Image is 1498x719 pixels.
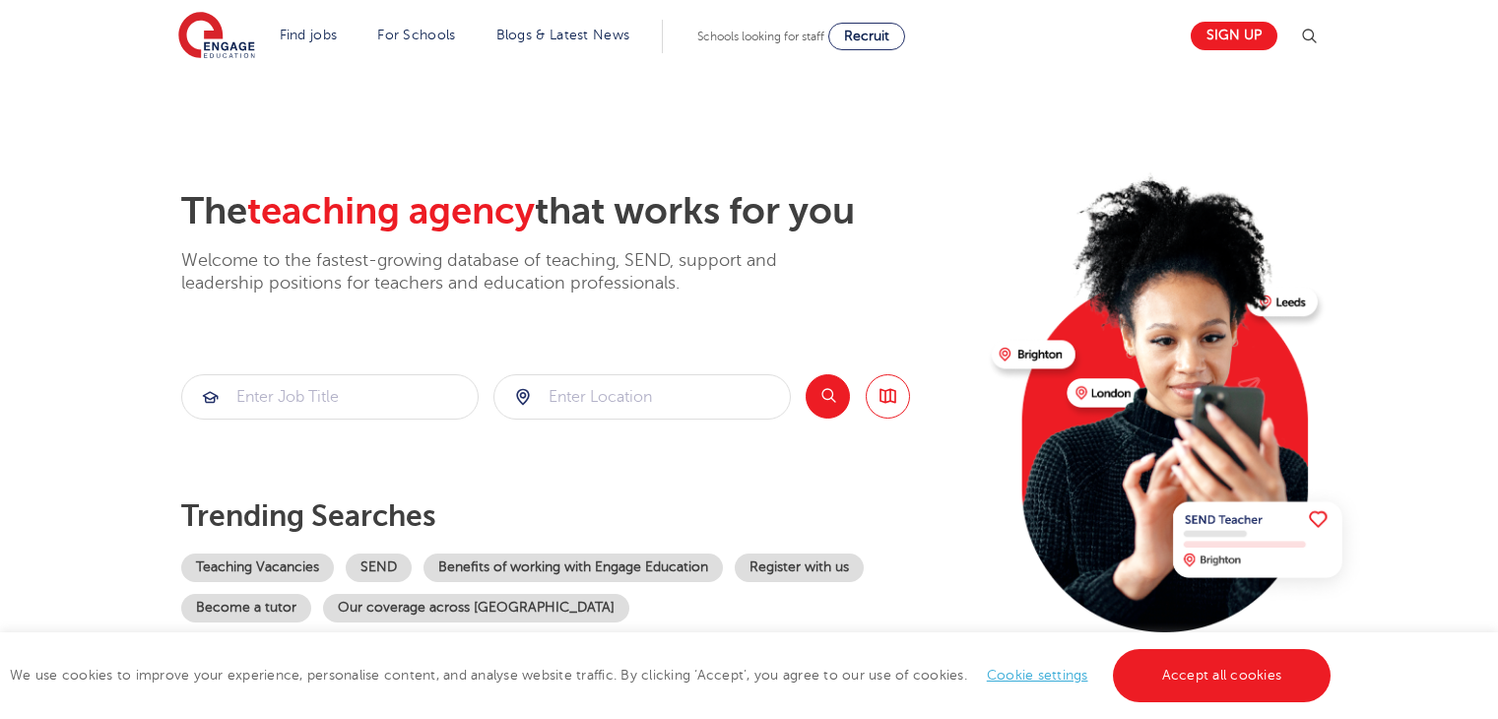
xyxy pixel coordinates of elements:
a: Sign up [1191,22,1277,50]
a: Benefits of working with Engage Education [423,554,723,582]
a: SEND [346,554,412,582]
p: Welcome to the fastest-growing database of teaching, SEND, support and leadership positions for t... [181,249,831,295]
span: Recruit [844,29,889,43]
span: We use cookies to improve your experience, personalise content, and analyse website traffic. By c... [10,668,1335,683]
span: Schools looking for staff [697,30,824,43]
button: Search [806,374,850,419]
a: Cookie settings [987,668,1088,683]
div: Submit [181,374,479,420]
a: Our coverage across [GEOGRAPHIC_DATA] [323,594,629,622]
a: Find jobs [280,28,338,42]
img: Engage Education [178,12,255,61]
input: Submit [494,375,790,419]
p: Trending searches [181,498,976,534]
a: Recruit [828,23,905,50]
a: Blogs & Latest News [496,28,630,42]
a: Register with us [735,554,864,582]
span: teaching agency [247,190,535,232]
div: Submit [493,374,791,420]
a: Teaching Vacancies [181,554,334,582]
a: Become a tutor [181,594,311,622]
a: For Schools [377,28,455,42]
input: Submit [182,375,478,419]
a: Accept all cookies [1113,649,1332,702]
h2: The that works for you [181,189,976,234]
